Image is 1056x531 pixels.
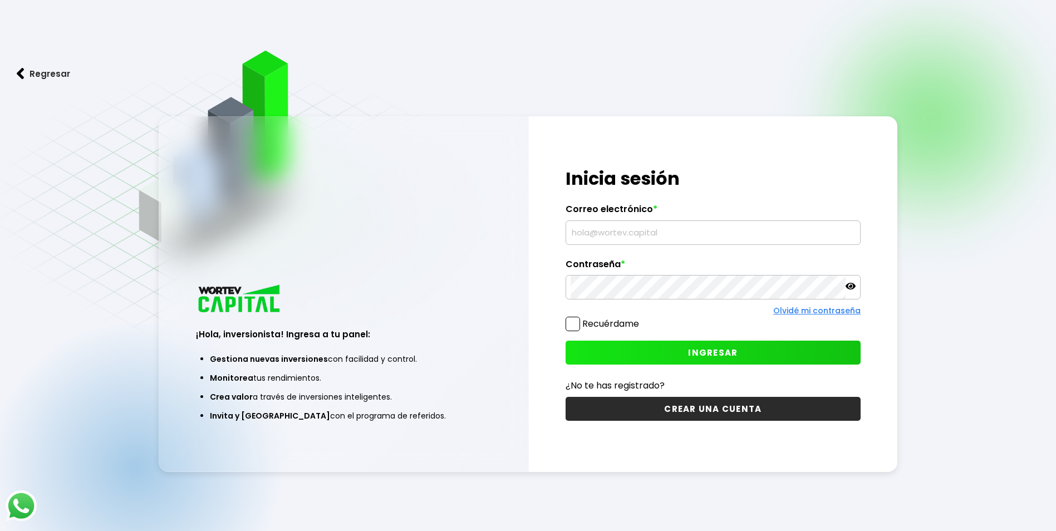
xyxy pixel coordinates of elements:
[773,305,861,316] a: Olvidé mi contraseña
[571,221,856,244] input: hola@wortev.capital
[566,378,861,421] a: ¿No te has registrado?CREAR UNA CUENTA
[566,259,861,276] label: Contraseña
[210,368,477,387] li: tus rendimientos.
[196,328,491,341] h3: ¡Hola, inversionista! Ingresa a tu panel:
[210,406,477,425] li: con el programa de referidos.
[210,353,328,365] span: Gestiona nuevas inversiones
[17,68,24,80] img: flecha izquierda
[566,378,861,392] p: ¿No te has registrado?
[566,397,861,421] button: CREAR UNA CUENTA
[566,204,861,220] label: Correo electrónico
[688,347,738,358] span: INGRESAR
[582,317,639,330] label: Recuérdame
[566,341,861,365] button: INGRESAR
[210,387,477,406] li: a través de inversiones inteligentes.
[6,490,37,522] img: logos_whatsapp-icon.242b2217.svg
[566,165,861,192] h1: Inicia sesión
[210,372,253,383] span: Monitorea
[210,391,253,402] span: Crea valor
[196,283,284,316] img: logo_wortev_capital
[210,350,477,368] li: con facilidad y control.
[210,410,330,421] span: Invita y [GEOGRAPHIC_DATA]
